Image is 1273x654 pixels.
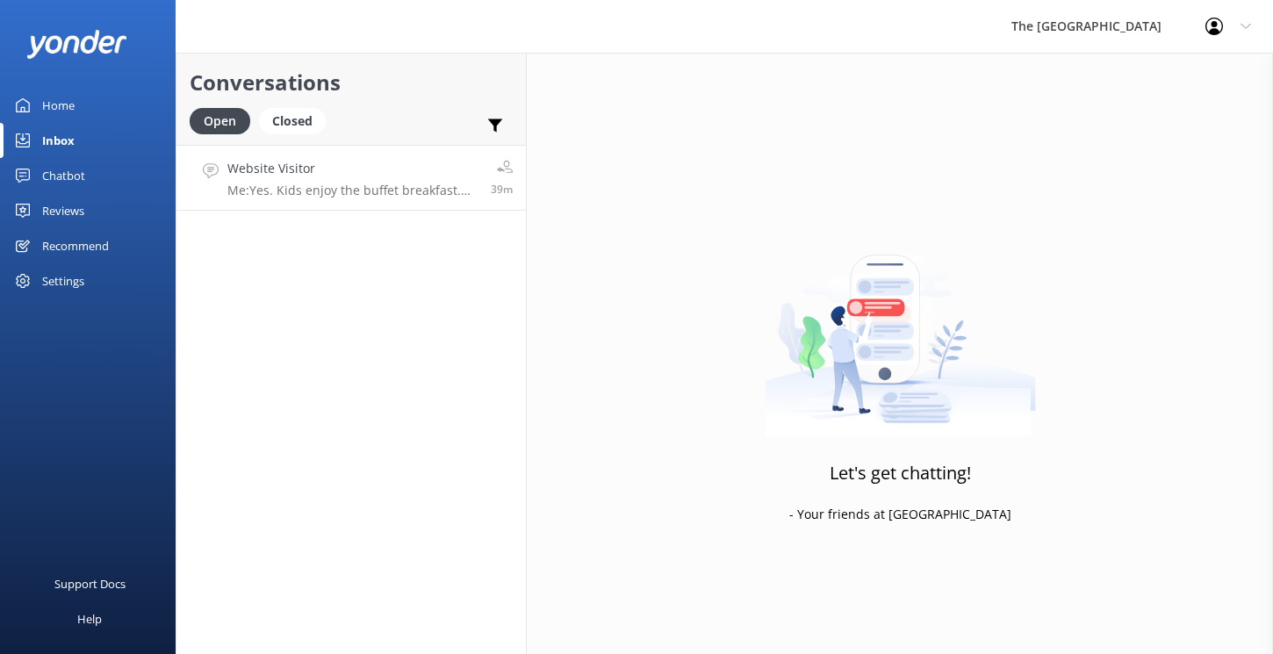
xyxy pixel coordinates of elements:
[259,108,326,134] div: Closed
[42,263,84,298] div: Settings
[789,505,1011,524] p: - Your friends at [GEOGRAPHIC_DATA]
[227,159,478,178] h4: Website Visitor
[190,108,250,134] div: Open
[259,111,334,130] a: Closed
[42,88,75,123] div: Home
[190,66,513,99] h2: Conversations
[491,182,513,197] span: Sep 03 2025 11:20pm (UTC -10:00) Pacific/Honolulu
[42,158,85,193] div: Chatbot
[26,30,127,59] img: yonder-white-logo.png
[190,111,259,130] a: Open
[42,193,84,228] div: Reviews
[42,123,75,158] div: Inbox
[77,601,102,636] div: Help
[42,228,109,263] div: Recommend
[54,566,126,601] div: Support Docs
[765,218,1036,437] img: artwork of a man stealing a conversation from at giant smartphone
[227,183,478,198] p: Me: Yes. Kids enjoy the buffet breakfast. For lunch (11am-5pm) and dinner (6-9pm), kids enjoy 1 f...
[830,459,971,487] h3: Let's get chatting!
[176,145,526,211] a: Website VisitorMe:Yes. Kids enjoy the buffet breakfast. For lunch (11am-5pm) and dinner (6-9pm), ...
